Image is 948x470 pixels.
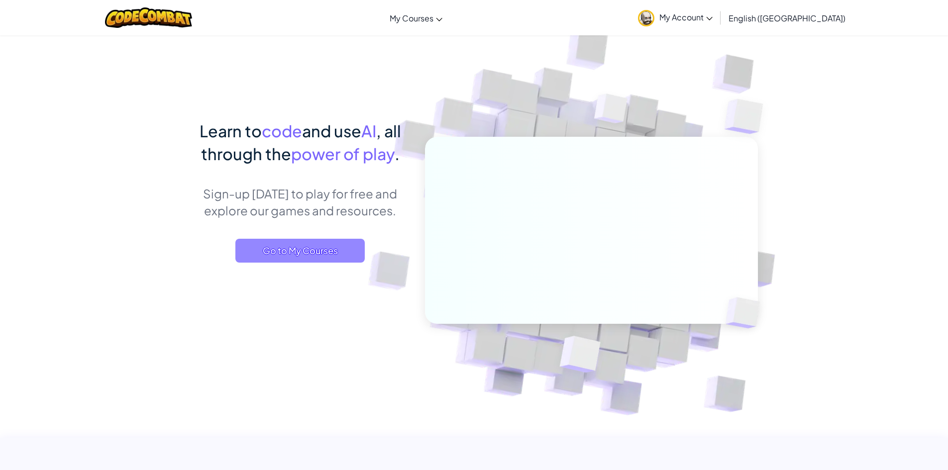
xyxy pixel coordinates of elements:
[191,185,410,219] p: Sign-up [DATE] to play for free and explore our games and resources.
[385,4,447,31] a: My Courses
[575,74,647,148] img: Overlap cubes
[724,4,850,31] a: English ([GEOGRAPHIC_DATA])
[633,2,718,33] a: My Account
[200,121,262,141] span: Learn to
[709,277,783,349] img: Overlap cubes
[659,12,713,22] span: My Account
[705,75,791,159] img: Overlap cubes
[390,13,433,23] span: My Courses
[105,7,192,28] img: CodeCombat logo
[262,121,302,141] span: code
[395,144,400,164] span: .
[638,10,654,26] img: avatar
[535,315,624,397] img: Overlap cubes
[235,239,365,263] a: Go to My Courses
[291,144,395,164] span: power of play
[302,121,361,141] span: and use
[361,121,376,141] span: AI
[729,13,845,23] span: English ([GEOGRAPHIC_DATA])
